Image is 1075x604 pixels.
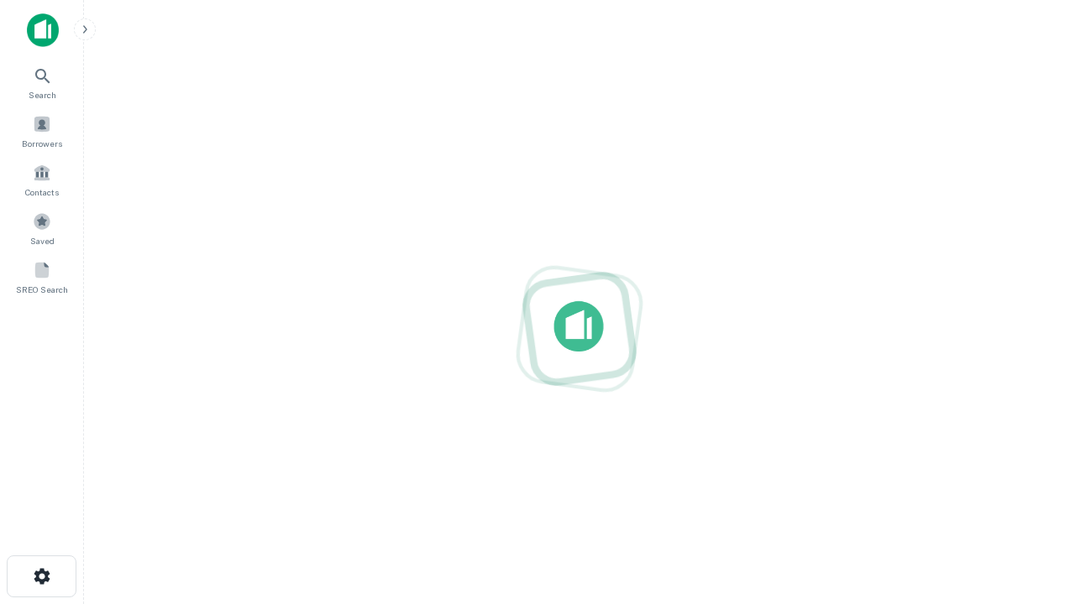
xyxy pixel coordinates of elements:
[25,185,59,199] span: Contacts
[5,254,79,299] a: SREO Search
[22,137,62,150] span: Borrowers
[5,60,79,105] a: Search
[16,283,68,296] span: SREO Search
[30,234,55,247] span: Saved
[5,108,79,154] a: Borrowers
[27,13,59,47] img: capitalize-icon.png
[5,206,79,251] a: Saved
[5,157,79,202] a: Contacts
[29,88,56,102] span: Search
[991,470,1075,550] iframe: Chat Widget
